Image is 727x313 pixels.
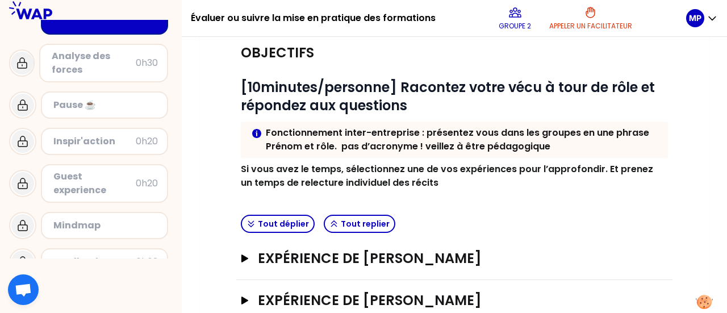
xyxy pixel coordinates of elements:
strong: Si vous avez le temps, sélectionnez une de vos expériences pour l’approfondir. Et prenez un temps... [241,162,655,189]
p: Groupe 2 [499,22,531,31]
button: Expérience de [PERSON_NAME] [241,291,668,310]
button: Appeler un facilitateur [545,1,637,35]
h3: Expérience de [PERSON_NAME] [258,291,628,310]
h3: Expérience de [PERSON_NAME] [258,249,628,268]
div: Ouvrir le chat [8,274,39,305]
div: 0h03 [136,255,158,269]
strong: Fonctionnement inter-entreprise : présentez vous dans les groupes en une phrase Prénom et rôle. p... [266,126,651,153]
strong: [10minutes/personne] Racontez votre vécu à tour de rôle et répondez aux questions [241,78,658,115]
button: Tout replier [324,215,395,233]
button: MP [686,9,718,27]
div: Guest experience [53,170,136,197]
div: 0h20 [136,135,158,148]
p: MP [689,12,701,24]
div: Mindmap [53,219,158,232]
button: Expérience de [PERSON_NAME] [241,249,668,268]
div: Analyse des forces [52,49,136,77]
div: Pause ☕️ [53,98,158,112]
div: 0h20 [136,177,158,190]
h2: Objectifs [241,44,314,62]
button: Tout déplier [241,215,315,233]
div: 0h30 [136,56,158,70]
button: Groupe 2 [494,1,536,35]
p: Appeler un facilitateur [549,22,632,31]
div: Inspir'action [53,135,136,148]
div: Feedback [53,255,136,269]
